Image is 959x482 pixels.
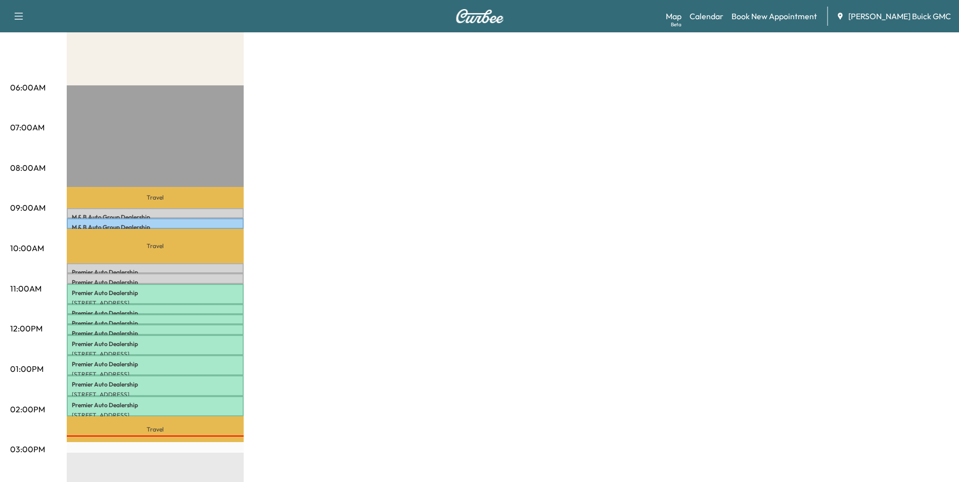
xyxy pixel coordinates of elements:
p: 11:00AM [10,282,41,295]
p: Premier Auto Dealership [72,268,239,276]
p: 10:00AM [10,242,44,254]
p: [STREET_ADDRESS] [72,391,239,399]
p: 09:00AM [10,202,45,214]
p: Premier Auto Dealership [72,360,239,368]
p: M & B Auto Group Dealership [72,213,239,221]
p: Premier Auto Dealership [72,278,239,286]
p: Premier Auto Dealership [72,380,239,389]
p: Travel [67,229,244,264]
p: Premier Auto Dealership [72,329,239,338]
p: 06:00AM [10,81,45,93]
p: [STREET_ADDRESS] [72,350,239,358]
a: Book New Appointment [732,10,817,22]
p: 07:00AM [10,121,44,133]
p: [STREET_ADDRESS] [72,411,239,419]
p: Premier Auto Dealership [72,401,239,409]
p: Premier Auto Dealership [72,340,239,348]
p: Premier Auto Dealership [72,309,239,317]
p: 03:00PM [10,443,45,455]
a: Calendar [690,10,723,22]
p: 12:00PM [10,322,42,334]
p: Premier Auto Dealership [72,319,239,327]
p: Travel [67,187,244,208]
p: 02:00PM [10,403,45,415]
div: Beta [671,21,681,28]
p: 08:00AM [10,162,45,174]
a: MapBeta [666,10,681,22]
img: Curbee Logo [455,9,504,23]
p: Travel [67,416,244,442]
p: M & B Auto Group Dealership [72,223,239,231]
p: Premier Auto Dealership [72,289,239,297]
p: [STREET_ADDRESS] [72,370,239,378]
span: [PERSON_NAME] Buick GMC [848,10,951,22]
p: [STREET_ADDRESS] [72,299,239,307]
p: 01:00PM [10,363,43,375]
